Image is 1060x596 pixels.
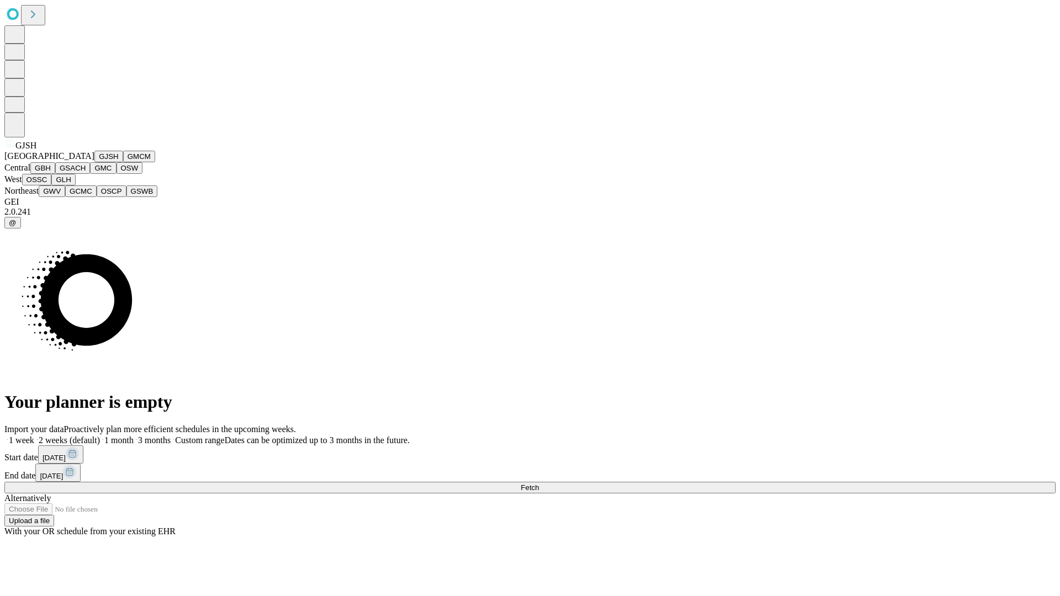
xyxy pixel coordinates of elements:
[4,217,21,228] button: @
[90,162,116,174] button: GMC
[9,435,34,445] span: 1 week
[40,472,63,480] span: [DATE]
[4,151,94,161] span: [GEOGRAPHIC_DATA]
[35,464,81,482] button: [DATE]
[9,219,17,227] span: @
[4,445,1056,464] div: Start date
[65,185,97,197] button: GCMC
[4,207,1056,217] div: 2.0.241
[55,162,90,174] button: GSACH
[116,162,143,174] button: OSW
[30,162,55,174] button: GBH
[39,435,100,445] span: 2 weeks (default)
[22,174,52,185] button: OSSC
[4,174,22,184] span: West
[4,197,1056,207] div: GEI
[4,163,30,172] span: Central
[126,185,158,197] button: GSWB
[4,392,1056,412] h1: Your planner is empty
[43,454,66,462] span: [DATE]
[51,174,75,185] button: GLH
[15,141,36,150] span: GJSH
[4,515,54,526] button: Upload a file
[104,435,134,445] span: 1 month
[64,424,296,434] span: Proactively plan more efficient schedules in the upcoming weeks.
[4,526,176,536] span: With your OR schedule from your existing EHR
[39,185,65,197] button: GWV
[225,435,410,445] span: Dates can be optimized up to 3 months in the future.
[38,445,83,464] button: [DATE]
[4,493,51,503] span: Alternatively
[4,482,1056,493] button: Fetch
[94,151,123,162] button: GJSH
[97,185,126,197] button: OSCP
[521,483,539,492] span: Fetch
[4,186,39,195] span: Northeast
[175,435,224,445] span: Custom range
[123,151,155,162] button: GMCM
[4,464,1056,482] div: End date
[138,435,171,445] span: 3 months
[4,424,64,434] span: Import your data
